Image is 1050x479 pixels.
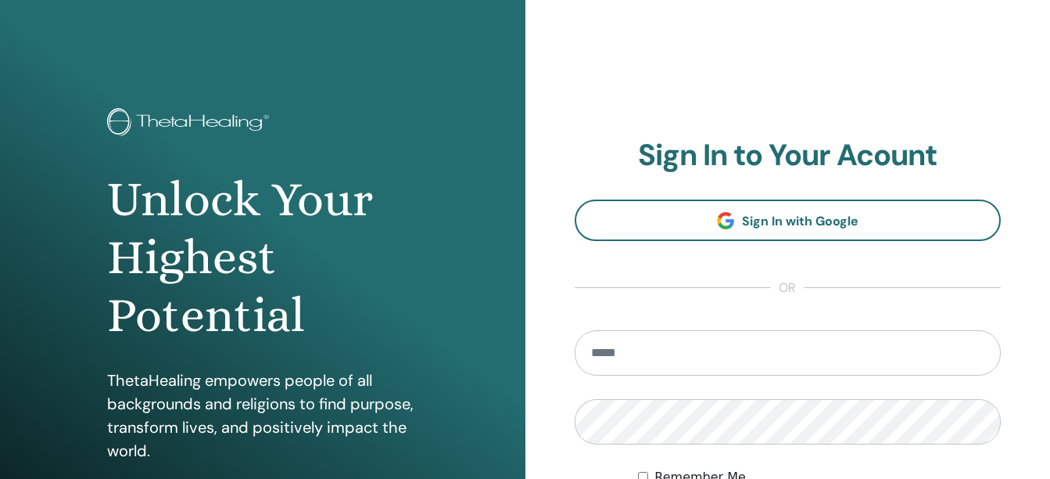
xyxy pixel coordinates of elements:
h2: Sign In to Your Acount [575,138,1002,174]
a: Sign In with Google [575,200,1002,241]
span: Sign In with Google [742,213,858,229]
h1: Unlock Your Highest Potential [107,171,418,345]
p: ThetaHealing empowers people of all backgrounds and religions to find purpose, transform lives, a... [107,369,418,463]
span: or [771,279,804,297]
